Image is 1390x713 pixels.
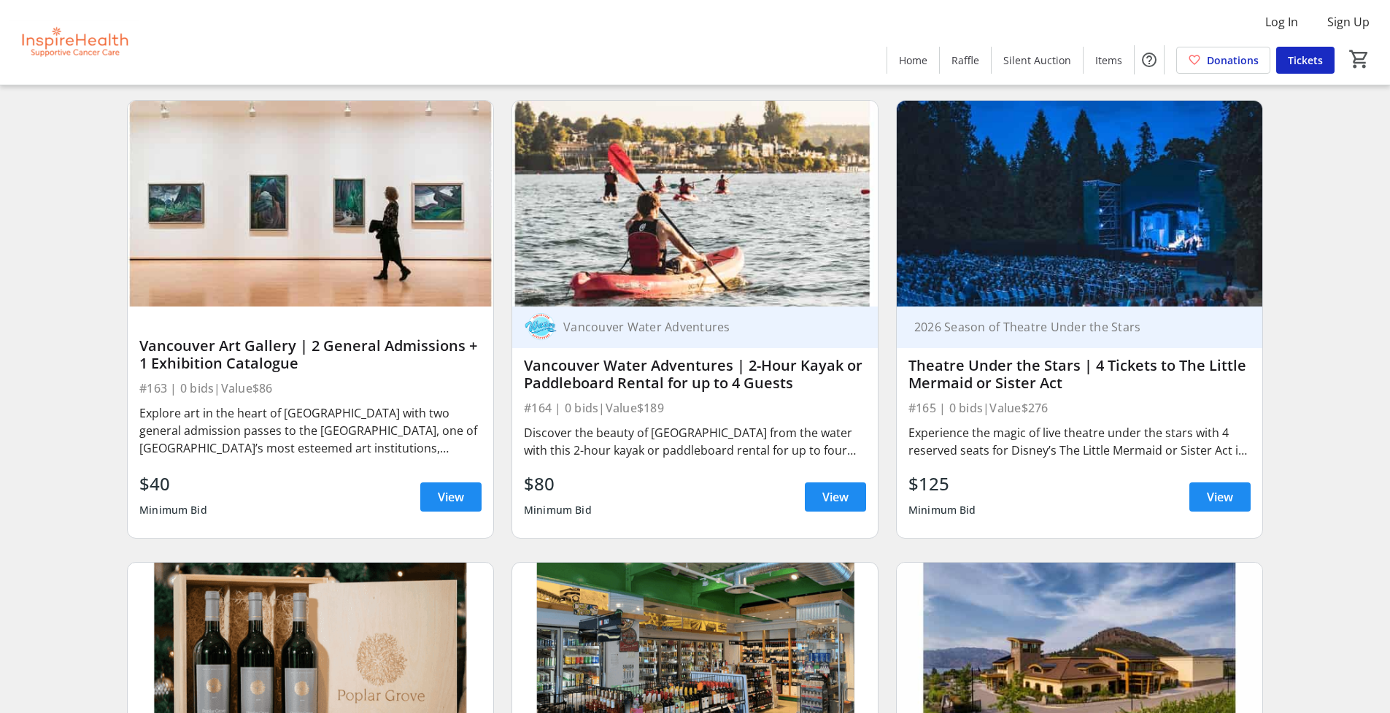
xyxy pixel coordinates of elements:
[512,101,878,307] img: Vancouver Water Adventures | 2-Hour Kayak or Paddleboard Rental for up to 4 Guests
[908,497,976,523] div: Minimum Bid
[524,497,592,523] div: Minimum Bid
[1288,53,1323,68] span: Tickets
[1207,488,1233,506] span: View
[1135,45,1164,74] button: Help
[524,357,866,392] div: Vancouver Water Adventures | 2-Hour Kayak or Paddleboard Rental for up to 4 Guests
[1176,47,1270,74] a: Donations
[1265,13,1298,31] span: Log In
[139,378,482,398] div: #163 | 0 bids | Value $86
[908,398,1251,418] div: #165 | 0 bids | Value $276
[1346,46,1372,72] button: Cart
[420,482,482,512] a: View
[128,101,493,307] img: Vancouver Art Gallery | 2 General Admissions + 1 Exhibition Catalogue
[1084,47,1134,74] a: Items
[951,53,979,68] span: Raffle
[1327,13,1370,31] span: Sign Up
[139,337,482,372] div: Vancouver Art Gallery | 2 General Admissions + 1 Exhibition Catalogue
[897,101,1262,307] img: Theatre Under the Stars | 4 Tickets to The Little Mermaid or Sister Act
[908,471,976,497] div: $125
[524,310,557,344] img: Vancouver Water Adventures
[908,320,1233,334] div: 2026 Season of Theatre Under the Stars
[1207,53,1259,68] span: Donations
[9,6,139,79] img: InspireHealth Supportive Cancer Care's Logo
[1095,53,1122,68] span: Items
[908,357,1251,392] div: Theatre Under the Stars | 4 Tickets to The Little Mermaid or Sister Act
[822,488,849,506] span: View
[1276,47,1335,74] a: Tickets
[524,398,866,418] div: #164 | 0 bids | Value $189
[1003,53,1071,68] span: Silent Auction
[524,471,592,497] div: $80
[524,424,866,459] div: Discover the beauty of [GEOGRAPHIC_DATA] from the water with this 2-hour kayak or paddleboard ren...
[1189,482,1251,512] a: View
[992,47,1083,74] a: Silent Auction
[805,482,866,512] a: View
[557,320,849,334] div: Vancouver Water Adventures
[940,47,991,74] a: Raffle
[139,471,207,497] div: $40
[887,47,939,74] a: Home
[1316,10,1381,34] button: Sign Up
[908,424,1251,459] div: Experience the magic of live theatre under the stars with 4 reserved seats for Disney’s The Littl...
[438,488,464,506] span: View
[139,404,482,457] div: Explore art in the heart of [GEOGRAPHIC_DATA] with two general admission passes to the [GEOGRAPHI...
[1254,10,1310,34] button: Log In
[899,53,927,68] span: Home
[139,497,207,523] div: Minimum Bid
